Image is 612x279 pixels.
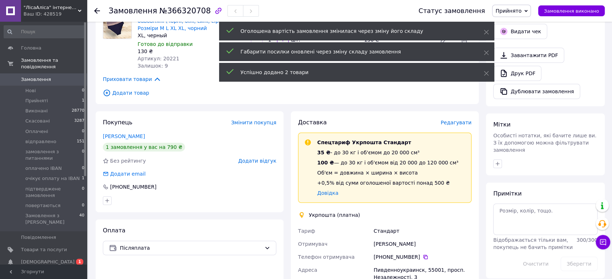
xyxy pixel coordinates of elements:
span: Додати товар [103,89,471,97]
a: Друк PDF [493,66,541,81]
span: 0 [82,149,84,162]
span: Мітки [493,121,511,128]
a: Довідка [317,190,338,196]
span: 3287 [74,118,84,124]
span: 0 [82,165,84,172]
span: 1 [82,98,84,104]
span: 151 [77,138,84,145]
span: Товари та послуги [21,246,67,253]
span: 300 / 300 [577,237,598,243]
span: Примітки [493,190,521,197]
div: [PHONE_NUMBER] [109,183,157,190]
span: оплачено IBAN [25,165,62,172]
div: Стандарт [372,224,473,237]
span: 1 [82,175,84,182]
span: 0 [82,202,84,209]
span: відправлено [25,138,56,145]
button: Чат з покупцем [596,235,610,249]
span: Телефон отримувача [298,254,355,260]
span: 100 ₴ [317,160,334,166]
span: 28770 [72,108,84,114]
span: підтверджене замовлення [25,186,82,199]
span: №366320708 [159,7,211,15]
div: XL, черный [138,32,245,39]
span: Замовлення та повідомлення [21,57,87,70]
span: Замовлення виконано [544,8,599,14]
span: Особисті нотатки, які бачите лише ви. З їх допомогою можна фільтрувати замовлення [493,133,596,153]
span: Виконані [25,108,48,114]
span: Готово до відправки [138,41,193,47]
span: Покупець [103,119,133,126]
span: Тариф [298,228,315,234]
span: Післяплата [120,244,261,252]
div: Успішно додано 2 товари [240,69,466,76]
div: Об'єм = довжина × ширина × висота [317,169,458,176]
span: Головна [21,45,41,51]
button: Дублювати замовлення [493,84,580,99]
span: Залишок: 9 [138,63,168,69]
div: Габарити посилки оновлені через зміну складу замовлення [240,48,466,55]
span: Оплата [103,227,125,234]
span: Редагувати [441,120,471,125]
a: [PERSON_NAME] [103,133,145,139]
span: Артикул: 20221 [138,56,179,61]
div: [PERSON_NAME] [372,237,473,250]
span: 0 [82,186,84,199]
span: Прийнято [495,8,521,14]
button: Замовлення виконано [538,5,605,16]
span: Замовлення [21,76,51,83]
span: Відображається тільки вам, покупець не бачить примітки [493,237,573,250]
span: 0 [82,87,84,94]
div: Додати email [102,170,146,177]
span: [DEMOGRAPHIC_DATA] [21,259,75,265]
span: Повідомлення [21,234,56,241]
span: Оплачені [25,128,48,135]
span: повертаються [25,202,60,209]
span: Без рейтингу [110,158,146,164]
span: Нові [25,87,36,94]
a: Трусики жіночі La Vivas 20221 бавовняні (чорні, білі, сині, сірі, бєж) Розміри M L XL XL, чорний [138,11,236,31]
span: Замовлення з [PERSON_NAME] [25,213,79,226]
div: Оголошена вартість замовлення змінилася через зміну його складу [240,27,466,35]
span: Скасовані [25,118,50,124]
div: Ваш ID: 428519 [24,11,87,17]
a: Завантажити PDF [493,48,564,63]
img: Трусики жіночі La Vivas 20221 бавовняні (чорні, білі, сині, сірі, бєж) Розміри M L XL XL, чорний [103,10,131,39]
div: Повернутися назад [94,7,100,14]
span: Адреса [298,267,317,273]
span: Замовлення [109,7,157,15]
span: Прийняті [25,98,48,104]
span: Спецтариф Укрпошта Стандарт [317,139,411,145]
span: Змінити покупця [231,120,276,125]
span: "ЛісаАліса" інтернет-магазин нижньої білизни для всієї родини та дитячого одягу [24,4,78,11]
div: Статус замовлення [419,7,485,14]
div: [PHONE_NUMBER] [374,253,471,261]
button: Видати чек [493,24,547,39]
span: замовлення з питаннями [25,149,82,162]
div: +0,5% від суми оголошеної вартості понад 500 ₴ [317,179,458,186]
div: - до 30 кг і об'ємом до 20 000 см³ [317,149,458,156]
span: 40 [79,213,84,226]
input: Пошук [4,25,85,38]
span: 1 [76,259,83,265]
div: 130 ₴ [138,48,245,55]
div: 1 замовлення у вас на 790 ₴ [103,143,185,151]
span: очікує оплату на IBAN [25,175,80,182]
span: 0 [82,128,84,135]
div: Додати email [109,170,146,177]
span: Доставка [298,119,327,126]
div: Укрпошта (платна) [307,211,362,219]
span: 35 ₴ [317,150,330,155]
span: Додати відгук [238,158,276,164]
div: — до 30 кг і об'ємом від 20 000 до 120 000 см³ [317,159,458,166]
span: Отримувач [298,241,327,247]
span: Приховати товари [103,75,161,83]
